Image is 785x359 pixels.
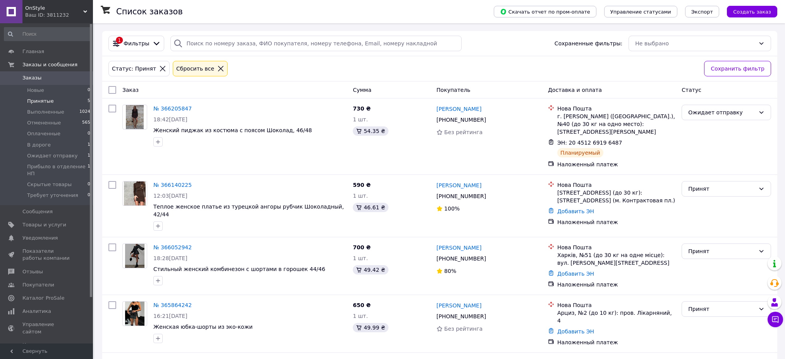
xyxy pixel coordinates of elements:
[704,61,771,76] button: Сохранить фильтр
[604,6,677,17] button: Управление статусами
[25,5,83,12] span: OnStyle
[436,244,481,252] a: [PERSON_NAME]
[22,208,53,215] span: Сообщения
[27,87,44,94] span: Новые
[22,295,64,302] span: Каталог ProSale
[635,39,755,48] div: Не выбрано
[557,271,594,277] a: Добавить ЭН
[170,36,462,51] input: Поиск по номеру заказа, ФИО покупателя, номеру телефона, Email, номеру накладной
[153,105,192,112] a: № 366205847
[153,302,192,308] a: № 365864242
[688,185,755,193] div: Принят
[557,208,594,214] a: Добавить ЭН
[557,161,675,168] div: Наложенный платеж
[557,218,675,226] div: Наложенный платеж
[557,148,603,157] div: Планируемый
[435,253,488,264] div: [PHONE_NUMBER]
[555,40,622,47] span: Сохраненные фильтры:
[122,301,147,326] a: Фото товару
[436,87,471,93] span: Покупатель
[88,87,90,94] span: 0
[88,152,90,159] span: 1
[82,119,90,126] span: 565
[557,140,622,146] span: ЭН: 20 4512 6919 6487
[353,182,371,188] span: 590 ₴
[557,189,675,204] div: [STREET_ADDRESS] (до 30 кг): [STREET_ADDRESS] (м. Контрактовая пл.)
[22,248,72,262] span: Показатели работы компании
[25,12,93,19] div: Ваш ID: 3811232
[110,64,158,73] div: Статус: Принят
[125,244,144,268] img: Фото товару
[711,64,764,73] span: Сохранить фильтр
[557,251,675,267] div: Харків, №51 (до 30 кг на одне місце): вул. [PERSON_NAME][STREET_ADDRESS]
[153,266,325,272] a: Стильный женский комбинезон с шортами в горошек 44/46
[88,163,90,177] span: 1
[688,305,755,313] div: Принят
[353,87,371,93] span: Сумма
[500,8,590,15] span: Скачать отчет по пром-оплате
[435,311,488,322] div: [PHONE_NUMBER]
[557,281,675,288] div: Наложенный платеж
[22,308,51,315] span: Аналитика
[557,338,675,346] div: Наложенный платеж
[353,193,368,199] span: 1 шт.
[353,203,388,212] div: 46.61 ₴
[444,205,460,212] span: 100%
[124,181,146,205] img: Фото товару
[153,244,192,250] a: № 366052942
[435,114,488,125] div: [PHONE_NUMBER]
[682,87,701,93] span: Статус
[444,268,456,274] span: 80%
[27,181,72,188] span: Скрытые товары
[22,342,72,356] span: Кошелек компании
[22,235,58,242] span: Уведомления
[353,126,388,136] div: 54.35 ₴
[27,163,88,177] span: Прибыло в отделение НП
[27,119,61,126] span: Отмененные
[685,6,719,17] button: Экспорт
[436,181,481,189] a: [PERSON_NAME]
[88,130,90,137] span: 0
[768,312,783,327] button: Чат с покупателем
[557,181,675,189] div: Нова Пошта
[88,142,90,148] span: 1
[691,9,713,15] span: Экспорт
[124,40,149,47] span: Фильтры
[153,193,187,199] span: 12:03[DATE]
[557,243,675,251] div: Нова Пошта
[122,181,147,206] a: Фото товару
[353,255,368,261] span: 1 шт.
[353,105,371,112] span: 730 ₴
[22,281,54,288] span: Покупатели
[719,8,777,14] a: Создать заказ
[353,116,368,123] span: 1 шт.
[22,74,41,81] span: Заказы
[22,321,72,335] span: Управление сайтом
[444,129,483,135] span: Без рейтинга
[436,302,481,309] a: [PERSON_NAME]
[444,326,483,332] span: Без рейтинга
[126,105,144,129] img: Фото товару
[88,181,90,188] span: 0
[353,265,388,274] div: 49.42 ₴
[727,6,777,17] button: Создать заказ
[153,255,187,261] span: 18:28[DATE]
[557,309,675,324] div: Арциз, №2 (до 10 кг): пров. Лікарняний, 4
[122,243,147,268] a: Фото товару
[125,302,144,326] img: Фото товару
[153,324,253,330] a: Женская юбка-шорты из эко-кожи
[610,9,671,15] span: Управление статусами
[688,108,755,117] div: Ожидает отправку
[548,87,602,93] span: Доставка и оплата
[153,204,344,217] span: Теплое женское платье из турецкой ангоры рубчик Шоколадный, 42/44
[153,127,312,133] span: Женский пиджак из костюма с поясом Шоколад, 46/48
[557,328,594,335] a: Добавить ЭН
[733,9,771,15] span: Создать заказ
[688,247,755,255] div: Принят
[27,98,54,105] span: Принятые
[22,268,43,275] span: Отзывы
[79,109,90,116] span: 1024
[22,48,44,55] span: Главная
[557,112,675,136] div: г. [PERSON_NAME] ([GEOGRAPHIC_DATA].), №40 (до 30 кг на одно место): [STREET_ADDRESS][PERSON_NAME]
